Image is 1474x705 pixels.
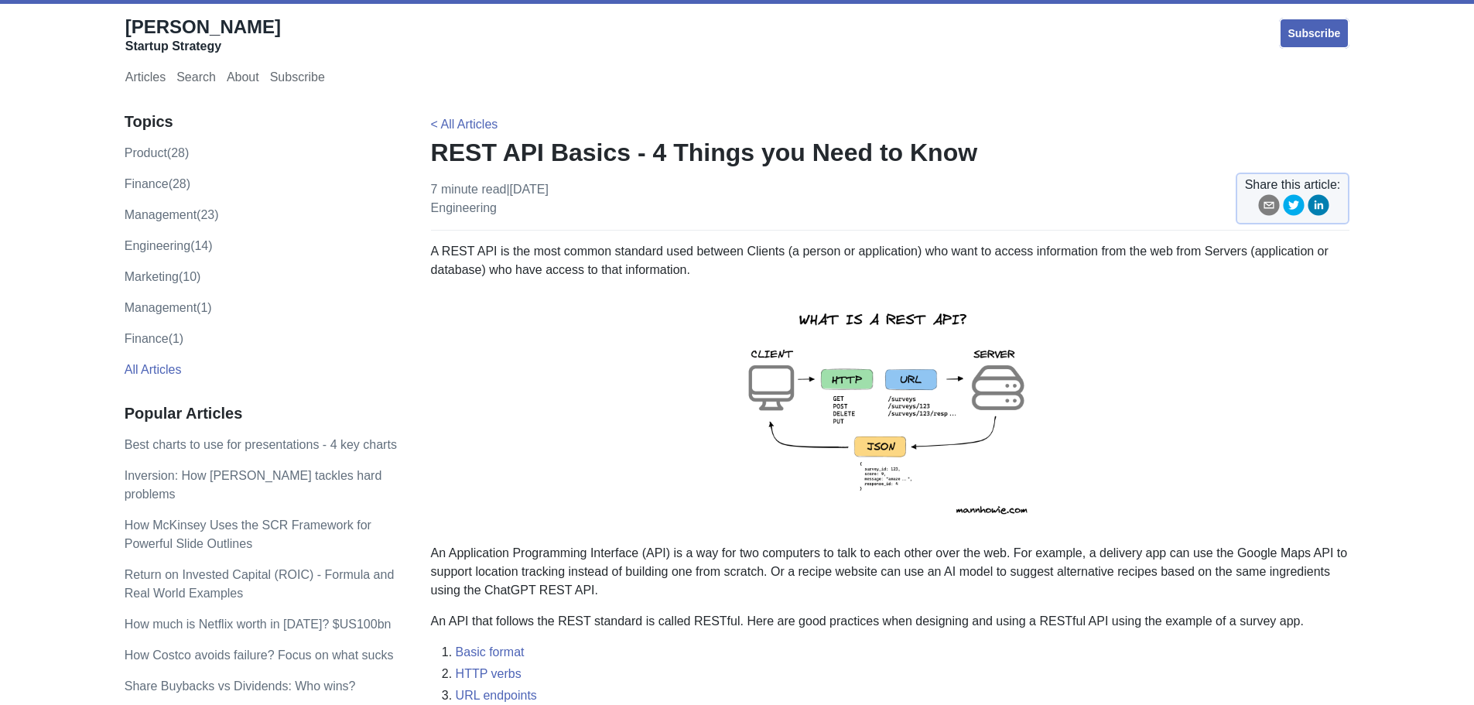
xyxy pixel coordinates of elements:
[125,469,382,501] a: Inversion: How [PERSON_NAME] tackles hard problems
[1245,176,1341,194] span: Share this article:
[125,70,166,87] a: Articles
[1279,18,1350,49] a: Subscribe
[125,270,201,283] a: marketing(10)
[125,518,371,550] a: How McKinsey Uses the SCR Framework for Powerful Slide Outlines
[125,649,394,662] a: How Costco avoids failure? Focus on what sucks
[1308,194,1329,221] button: linkedin
[125,112,398,132] h3: Topics
[431,544,1350,600] p: An Application Programming Interface (API) is a way for two computers to talk to each other over ...
[456,667,522,680] a: HTTP verbs
[125,404,398,423] h3: Popular Articles
[125,363,182,376] a: All Articles
[125,15,281,54] a: [PERSON_NAME]Startup Strategy
[125,568,395,600] a: Return on Invested Capital (ROIC) - Formula and Real World Examples
[431,612,1350,631] p: An API that follows the REST standard is called RESTful. Here are good practices when designing a...
[176,70,216,87] a: Search
[125,239,213,252] a: engineering(14)
[125,438,397,451] a: Best charts to use for presentations - 4 key charts
[456,689,537,702] a: URL endpoints
[270,70,325,87] a: Subscribe
[1258,194,1280,221] button: email
[431,242,1350,279] p: A REST API is the most common standard used between Clients (a person or application) who want to...
[1283,194,1305,221] button: twitter
[720,292,1059,532] img: rest-api
[456,645,525,659] a: Basic format
[125,618,392,631] a: How much is Netflix worth in [DATE]? $US100bn
[125,679,356,693] a: Share Buybacks vs Dividends: Who wins?
[125,301,212,314] a: Management(1)
[431,180,549,217] p: 7 minute read | [DATE]
[431,201,497,214] a: engineering
[125,208,219,221] a: management(23)
[125,332,183,345] a: Finance(1)
[125,146,190,159] a: product(28)
[431,137,1350,168] h1: REST API Basics - 4 Things you Need to Know
[125,16,281,37] span: [PERSON_NAME]
[125,39,281,54] div: Startup Strategy
[125,177,190,190] a: finance(28)
[431,118,498,131] a: < All Articles
[227,70,259,87] a: About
